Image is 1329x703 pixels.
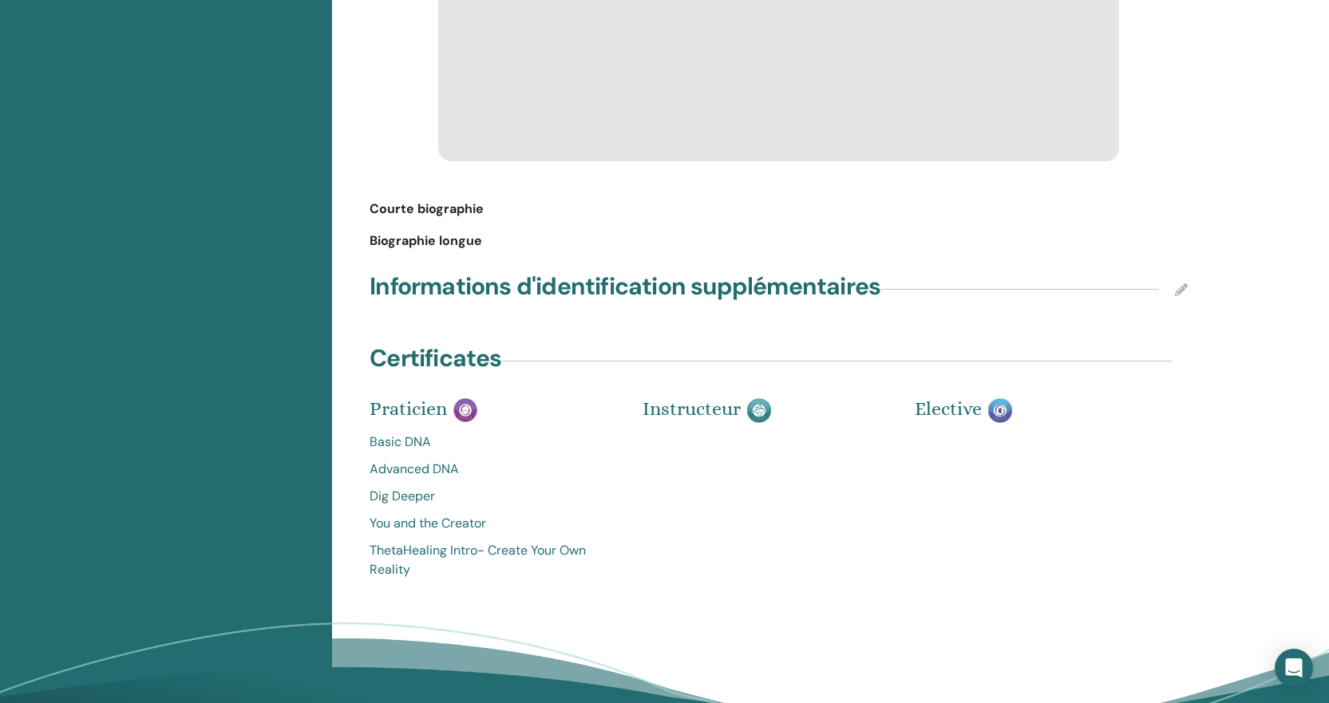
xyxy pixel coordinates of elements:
span: Courte biographie [370,199,484,219]
h4: Certificates [370,344,501,373]
span: Praticien [370,397,447,420]
span: Instructeur [643,397,741,420]
a: ThetaHealing Intro- Create Your Own Reality [370,541,619,579]
h4: Informations d'identification supplémentaires [370,272,880,301]
a: You and the Creator [370,514,619,533]
div: Open Intercom Messenger [1275,649,1313,687]
a: Dig Deeper [370,487,619,506]
a: Advanced DNA [370,460,619,479]
span: Biographie longue [370,231,482,251]
span: Elective [915,397,982,420]
a: Basic DNA [370,432,619,452]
